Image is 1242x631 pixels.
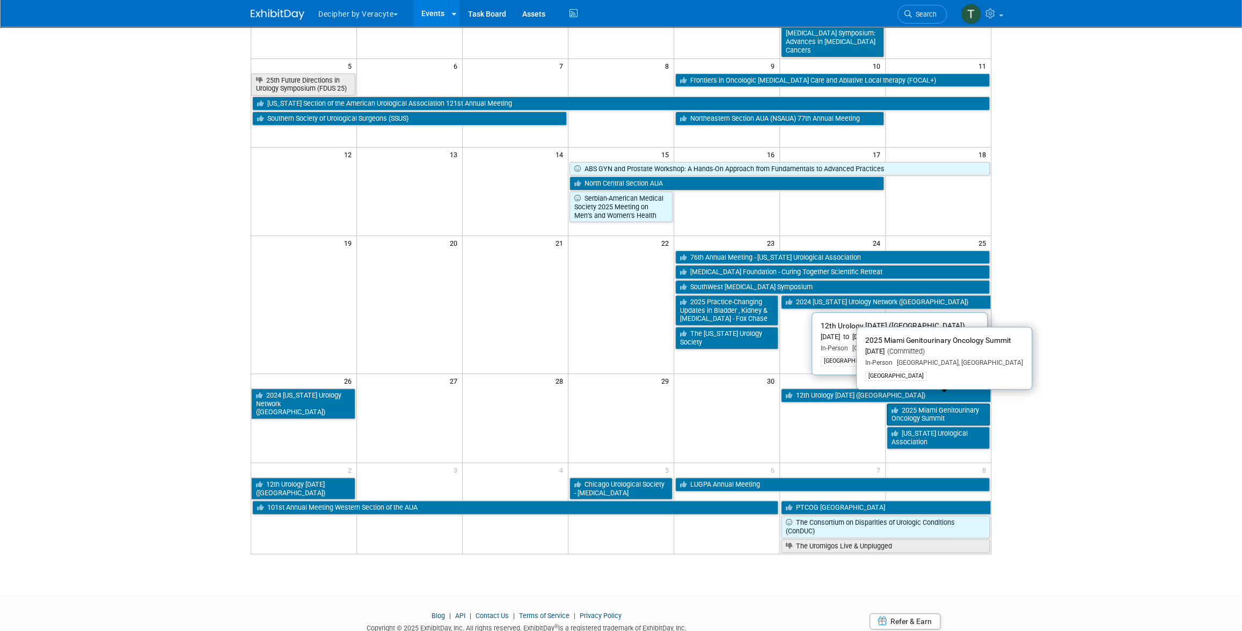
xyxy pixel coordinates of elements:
span: 7 [875,463,885,476]
span: Search [912,10,937,18]
span: 2 [347,463,356,476]
span: 10 [872,59,885,72]
span: 12th Urology [DATE] ([GEOGRAPHIC_DATA]) [821,321,965,330]
a: The Consortium on Disparities of Urologic Conditions (ConDUC) [781,516,990,538]
a: Northeastern Section AUA (NSAUA) 77th Annual Meeting [675,112,884,126]
a: Chicago Urological Society - [MEDICAL_DATA] [569,478,673,500]
img: Tony Alvarado [961,4,981,24]
span: 13 [449,148,462,161]
span: 11 [977,59,991,72]
a: 2025 Miami Genitourinary Oncology Summit [887,403,990,425]
span: 15 [660,148,674,161]
span: | [571,612,578,620]
a: Southern Society of Urological Surgeons (SSUS) [252,112,567,126]
span: 5 [347,59,356,72]
img: ExhibitDay [251,9,304,20]
span: 6 [770,463,779,476]
span: 12 [343,148,356,161]
a: Serbian-American Medical Society 2025 Meeting on Men’s and Women’s Health [569,192,673,222]
span: 25 [977,236,991,250]
span: (Committed) [885,347,925,355]
span: 4 [558,463,568,476]
span: 19 [343,236,356,250]
span: 3 [452,463,462,476]
span: 7 [558,59,568,72]
a: SouthWest [MEDICAL_DATA] Symposium [675,280,990,294]
span: 24 [872,236,885,250]
span: | [447,612,454,620]
span: 29 [660,374,674,387]
a: Frontiers in Oncologic [MEDICAL_DATA] Care and Ablative Local therapy (FOCAL+) [675,74,990,87]
a: Refer & Earn [870,613,940,629]
a: [MEDICAL_DATA] Foundation - Curing Together Scientific Retreat [675,265,990,279]
span: 8 [981,463,991,476]
a: North Central Section AUA [569,177,884,190]
a: PTCOG [GEOGRAPHIC_DATA] [781,501,991,515]
a: 2024 [US_STATE] Urology Network ([GEOGRAPHIC_DATA]) [251,388,355,419]
div: [DATE] [865,347,1023,356]
a: [US_STATE] Section of the American Urological Association 121st Annual Meeting [252,97,990,111]
a: [US_STATE] Urological Association [887,427,990,449]
a: 2025 Practice-Changing Updates in Bladder , Kidney & [MEDICAL_DATA] - Fox Chase [675,295,778,326]
div: [DATE] to [DATE] [821,333,978,342]
a: 12th Urology [DATE] ([GEOGRAPHIC_DATA]) [781,388,991,402]
span: | [510,612,517,620]
a: 101st Annual Meeting Western Section of the AUA [252,501,778,515]
span: 26 [343,374,356,387]
span: 5 [664,463,674,476]
span: 16 [766,148,779,161]
span: 6 [452,59,462,72]
span: 2025 Miami Genitourinary Oncology Summit [865,336,1011,344]
span: 22 [660,236,674,250]
span: 20 [449,236,462,250]
a: Privacy Policy [580,612,622,620]
span: 30 [766,374,779,387]
div: [GEOGRAPHIC_DATA] [865,371,927,381]
span: [GEOGRAPHIC_DATA], [GEOGRAPHIC_DATA] [848,344,978,352]
a: 76th Annual Meeting - [US_STATE] Urological Association [675,251,990,265]
span: 23 [766,236,779,250]
a: The Uromigos Live & Unplugged [781,539,990,553]
a: The [US_STATE] Urology Society [675,327,778,349]
a: ABS GYN and Prostate Workshop: A Hands-On Approach from Fundamentals to Advanced Practices [569,162,990,176]
a: 25th Future Directions in Urology Symposium (FDUS 25) [251,74,355,96]
div: [GEOGRAPHIC_DATA] [821,356,882,366]
span: 28 [554,374,568,387]
span: 21 [554,236,568,250]
a: 4th Annual GU [MEDICAL_DATA] Symposium: Advances in [MEDICAL_DATA] Cancers [781,18,884,57]
span: [GEOGRAPHIC_DATA], [GEOGRAPHIC_DATA] [893,359,1023,366]
a: Search [897,5,947,24]
span: 18 [977,148,991,161]
sup: ® [554,623,558,629]
span: | [467,612,474,620]
a: API [455,612,465,620]
span: 14 [554,148,568,161]
span: In-Person [865,359,893,366]
a: Terms of Service [519,612,569,620]
span: 17 [872,148,885,161]
a: 2024 [US_STATE] Urology Network ([GEOGRAPHIC_DATA]) [781,295,991,309]
a: LUGPA Annual Meeting [675,478,990,491]
span: In-Person [821,344,848,352]
span: 9 [770,59,779,72]
span: 8 [664,59,674,72]
a: 12th Urology [DATE] ([GEOGRAPHIC_DATA]) [251,478,355,500]
a: Contact Us [476,612,509,620]
a: Blog [432,612,445,620]
span: 27 [449,374,462,387]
